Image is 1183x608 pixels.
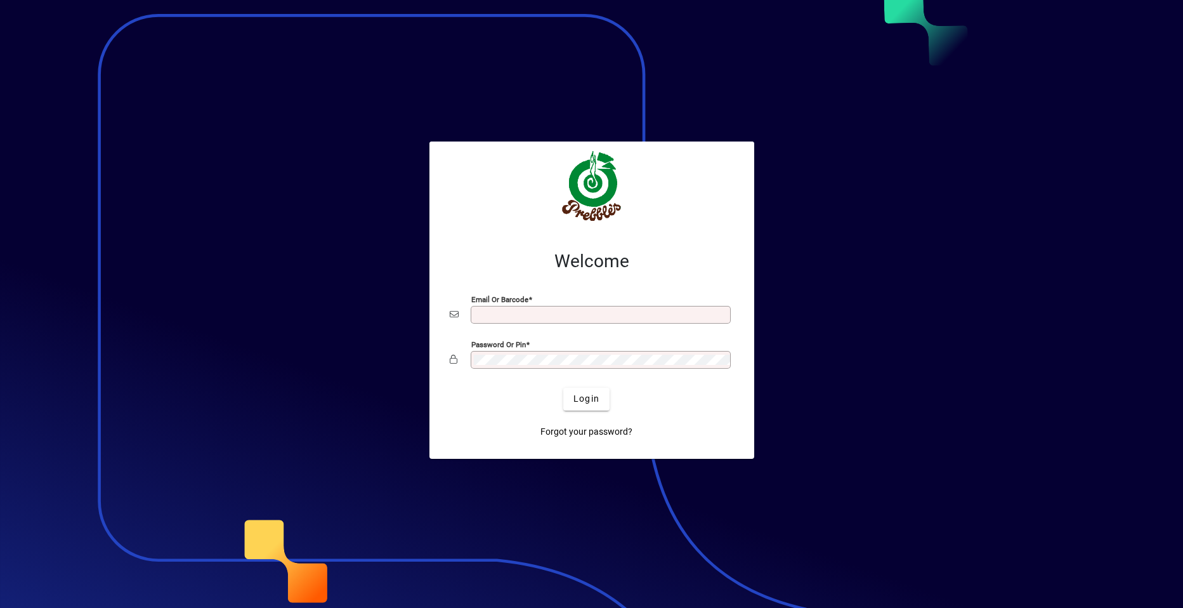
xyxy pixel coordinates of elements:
[535,421,637,444] a: Forgot your password?
[540,425,632,439] span: Forgot your password?
[573,392,599,406] span: Login
[563,388,610,411] button: Login
[471,340,526,348] mat-label: Password or Pin
[450,251,734,272] h2: Welcome
[471,294,528,303] mat-label: Email or Barcode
